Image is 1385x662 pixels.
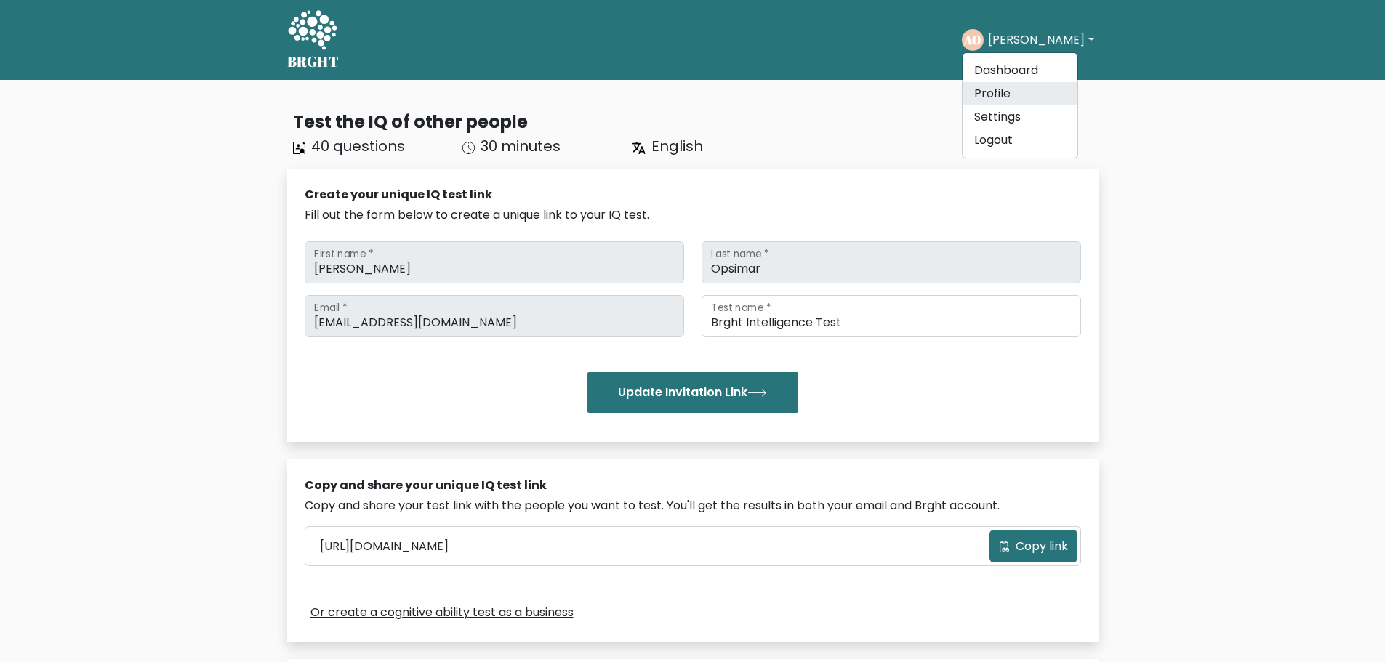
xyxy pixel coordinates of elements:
div: Copy and share your unique IQ test link [305,477,1081,494]
div: Test the IQ of other people [293,109,1099,135]
input: Test name [702,295,1081,337]
a: Logout [963,129,1077,152]
button: Copy link [989,530,1077,562]
span: Copy link [1016,538,1068,555]
input: Email [305,295,684,337]
div: Create your unique IQ test link [305,186,1081,203]
a: Dashboard [963,59,1077,82]
span: 30 minutes [481,136,561,156]
a: Profile [963,82,1077,105]
input: Last name [702,241,1081,283]
span: English [651,136,703,156]
a: BRGHT [287,6,340,74]
a: Settings [963,105,1077,129]
text: AO [963,31,981,48]
div: Fill out the form below to create a unique link to your IQ test. [305,206,1081,224]
input: First name [305,241,684,283]
h5: BRGHT [287,53,340,70]
div: Copy and share your test link with the people you want to test. You'll get the results in both yo... [305,497,1081,514]
span: 40 questions [311,136,405,156]
a: Or create a cognitive ability test as a business [310,604,574,621]
button: Update Invitation Link [587,372,798,413]
button: [PERSON_NAME] [984,31,1098,49]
